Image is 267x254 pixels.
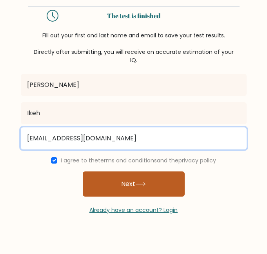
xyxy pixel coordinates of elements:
a: terms and conditions [98,156,157,164]
input: Last name [21,102,247,124]
div: Fill out your first and last name and email to save your test results. Directly after submitting,... [28,31,240,64]
input: First name [21,74,247,96]
div: The test is finished [68,11,200,20]
a: Already have an account? Login [89,206,178,214]
label: I agree to the and the [61,156,216,164]
button: Next [83,171,185,197]
a: privacy policy [178,156,216,164]
input: Email [21,127,247,149]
